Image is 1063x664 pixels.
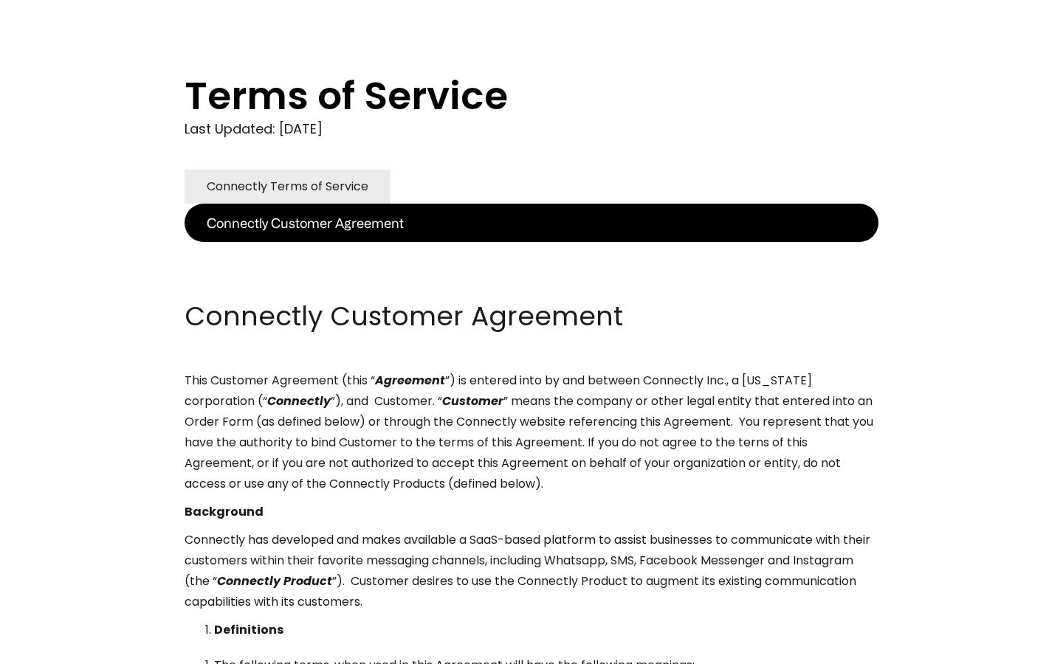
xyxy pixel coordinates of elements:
[185,530,878,612] p: Connectly has developed and makes available a SaaS-based platform to assist businesses to communi...
[267,392,331,409] em: Connectly
[185,298,878,335] h2: Connectly Customer Agreement
[15,637,89,659] aside: Language selected: English
[30,638,89,659] ul: Language list
[185,370,878,494] p: This Customer Agreement (this “ ”) is entered into by and between Connectly Inc., a [US_STATE] co...
[214,621,283,638] strong: Definitions
[375,372,445,389] em: Agreement
[185,74,819,118] h1: Terms of Service
[185,242,878,263] p: ‍
[185,270,878,291] p: ‍
[207,212,404,233] div: Connectly Customer Agreement
[185,503,264,520] strong: Background
[207,176,368,197] div: Connectly Terms of Service
[185,118,878,140] div: Last Updated: [DATE]
[217,573,332,589] em: Connectly Product
[442,392,503,409] em: Customer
